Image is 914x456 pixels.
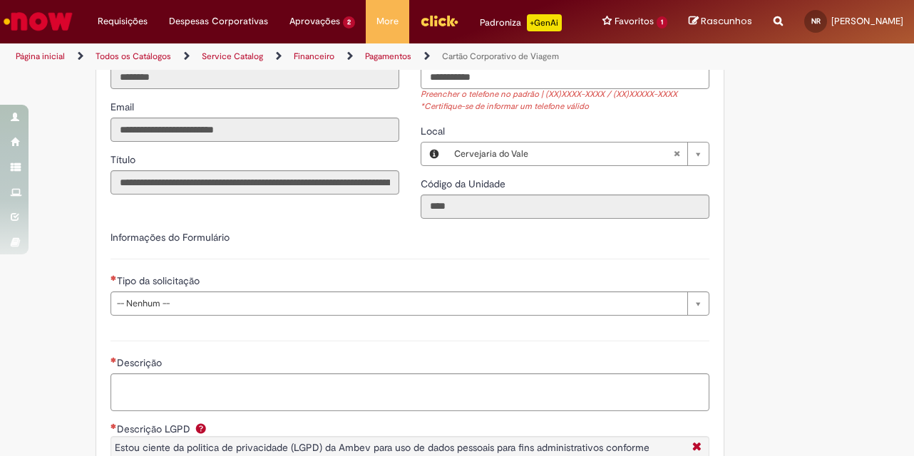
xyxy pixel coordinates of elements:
img: ServiceNow [1,7,75,36]
a: Service Catalog [202,51,263,62]
textarea: Descrição [111,373,709,411]
input: ID [111,65,399,89]
ul: Trilhas de página [11,43,599,70]
span: Requisições [98,14,148,28]
a: Cartão Corporativo de Viagem [442,51,559,62]
span: Obrigatório [111,423,117,429]
input: Email [111,118,399,142]
a: Pagamentos [365,51,411,62]
div: Padroniza [480,14,562,31]
span: More [376,14,399,28]
img: click_logo_yellow_360x200.png [420,10,458,31]
span: Necessários [111,275,117,281]
span: 1 [657,16,667,28]
span: NR [811,16,821,26]
span: Despesas Corporativas [169,14,268,28]
a: Página inicial [16,51,65,62]
span: [PERSON_NAME] [831,15,903,27]
label: Informações do Formulário [111,231,230,244]
div: *Certifique-se de informar um telefone válido [421,101,709,113]
span: Favoritos [615,14,654,28]
button: Local, Visualizar este registro Cervejaria do Vale [421,142,447,165]
i: Fechar Mais Informações Por question_descricao_lgpd [689,440,705,455]
p: +GenAi [527,14,562,31]
span: Tipo da solicitação [117,274,202,287]
label: Somente leitura - Código da Unidade [421,177,508,191]
input: Código da Unidade [421,195,709,219]
label: Somente leitura - Email [111,100,137,114]
span: Descrição [117,356,165,369]
a: Rascunhos [689,15,752,28]
a: Cervejaria do ValeLimpar campo Local [447,142,709,165]
input: Telefone de Contato [421,65,709,89]
span: Somente leitura - Email [111,100,137,113]
span: Descrição LGPD [117,423,193,435]
span: -- Nenhum -- [117,292,680,315]
span: Cervejaria do Vale [454,142,673,165]
input: Título [111,170,399,195]
a: Financeiro [294,51,334,62]
abbr: Limpar campo Local [666,142,687,165]
span: Ajuda para Descrição LGPD [192,423,210,434]
span: Somente leitura - Código da Unidade [421,177,508,190]
span: 2 [343,16,355,28]
span: Somente leitura - Título [111,153,138,166]
span: Local [421,125,448,138]
a: Todos os Catálogos [96,51,171,62]
div: Preencher o telefone no padrão | (XX)XXXX-XXXX / (XX)XXXXX-XXXX [421,89,709,101]
label: Somente leitura - Título [111,152,138,167]
span: Necessários [111,357,117,363]
span: Rascunhos [701,14,752,28]
span: Aprovações [289,14,340,28]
